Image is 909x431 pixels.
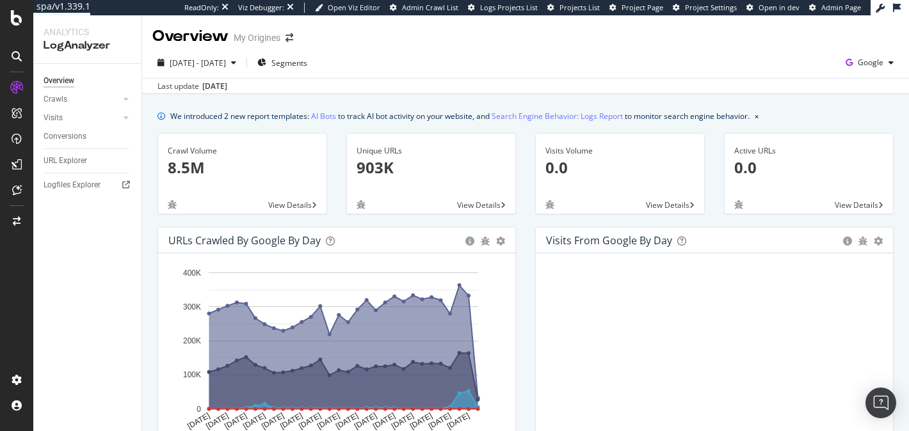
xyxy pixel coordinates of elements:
a: Admin Page [809,3,861,13]
text: [DATE] [446,411,471,431]
span: View Details [835,200,878,210]
div: [DATE] [202,81,227,92]
p: 0.0 [545,157,695,178]
div: bug [858,237,867,246]
div: bug [734,200,743,209]
a: Open in dev [746,3,800,13]
a: Project Settings [673,3,737,13]
div: gear [874,237,883,246]
div: Conversions [44,130,86,143]
div: Analytics [44,26,131,38]
span: Project Page [622,3,663,12]
text: 100K [183,371,201,380]
div: bug [545,200,554,209]
a: Conversions [44,130,133,143]
a: Crawls [44,93,120,106]
p: 8.5M [168,157,317,178]
a: Logs Projects List [468,3,538,13]
text: [DATE] [223,411,248,431]
text: [DATE] [204,411,230,431]
button: Google [841,52,899,73]
div: Last update [157,81,227,92]
a: AI Bots [311,109,336,123]
div: Visits [44,111,63,125]
a: Project Page [609,3,663,13]
a: Overview [44,74,133,88]
div: gear [496,237,505,246]
a: Admin Crawl List [390,3,458,13]
div: Open Intercom Messenger [865,388,896,418]
p: 903K [357,157,506,178]
span: Projects List [559,3,600,12]
div: Viz Debugger: [238,3,284,13]
text: 200K [183,336,201,345]
div: My Origines [234,31,280,44]
a: Visits [44,111,120,125]
span: Segments [271,58,307,68]
text: [DATE] [371,411,397,431]
span: Admin Crawl List [402,3,458,12]
p: 0.0 [734,157,883,178]
span: Open in dev [759,3,800,12]
span: [DATE] - [DATE] [170,58,226,68]
span: Admin Page [821,3,861,12]
text: 0 [197,405,201,414]
div: Overview [44,74,74,88]
text: [DATE] [297,411,323,431]
div: URL Explorer [44,154,87,168]
text: 400K [183,269,201,278]
text: [DATE] [186,411,211,431]
div: bug [357,200,366,209]
div: circle-info [465,237,474,246]
text: [DATE] [390,411,415,431]
div: URLs Crawled by Google by day [168,234,321,247]
a: Search Engine Behavior: Logs Report [492,109,623,123]
button: [DATE] - [DATE] [152,52,241,73]
div: Unique URLs [357,145,506,157]
text: [DATE] [408,411,434,431]
div: bug [168,200,177,209]
div: Logfiles Explorer [44,178,101,192]
text: [DATE] [427,411,453,431]
div: Visits from Google by day [546,234,672,247]
div: ReadOnly: [184,3,219,13]
button: Segments [252,52,312,73]
text: [DATE] [241,411,267,431]
text: 300K [183,302,201,311]
text: [DATE] [334,411,360,431]
text: [DATE] [316,411,341,431]
div: arrow-right-arrow-left [286,33,293,42]
span: Google [858,57,883,68]
a: Open Viz Editor [315,3,380,13]
span: View Details [268,200,312,210]
div: We introduced 2 new report templates: to track AI bot activity on your website, and to monitor se... [170,109,750,123]
text: [DATE] [353,411,378,431]
span: Logs Projects List [480,3,538,12]
div: Overview [152,26,229,47]
text: [DATE] [260,411,286,431]
a: URL Explorer [44,154,133,168]
span: View Details [457,200,501,210]
div: info banner [157,109,894,123]
div: LogAnalyzer [44,38,131,53]
a: Logfiles Explorer [44,178,133,192]
div: Active URLs [734,145,883,157]
div: Crawl Volume [168,145,317,157]
text: [DATE] [278,411,304,431]
a: Projects List [547,3,600,13]
span: Project Settings [685,3,737,12]
span: Open Viz Editor [328,3,380,12]
span: View Details [646,200,689,210]
div: circle-info [843,237,852,246]
div: bug [481,237,490,246]
div: Visits Volume [545,145,695,157]
button: close banner [752,107,762,125]
div: Crawls [44,93,67,106]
